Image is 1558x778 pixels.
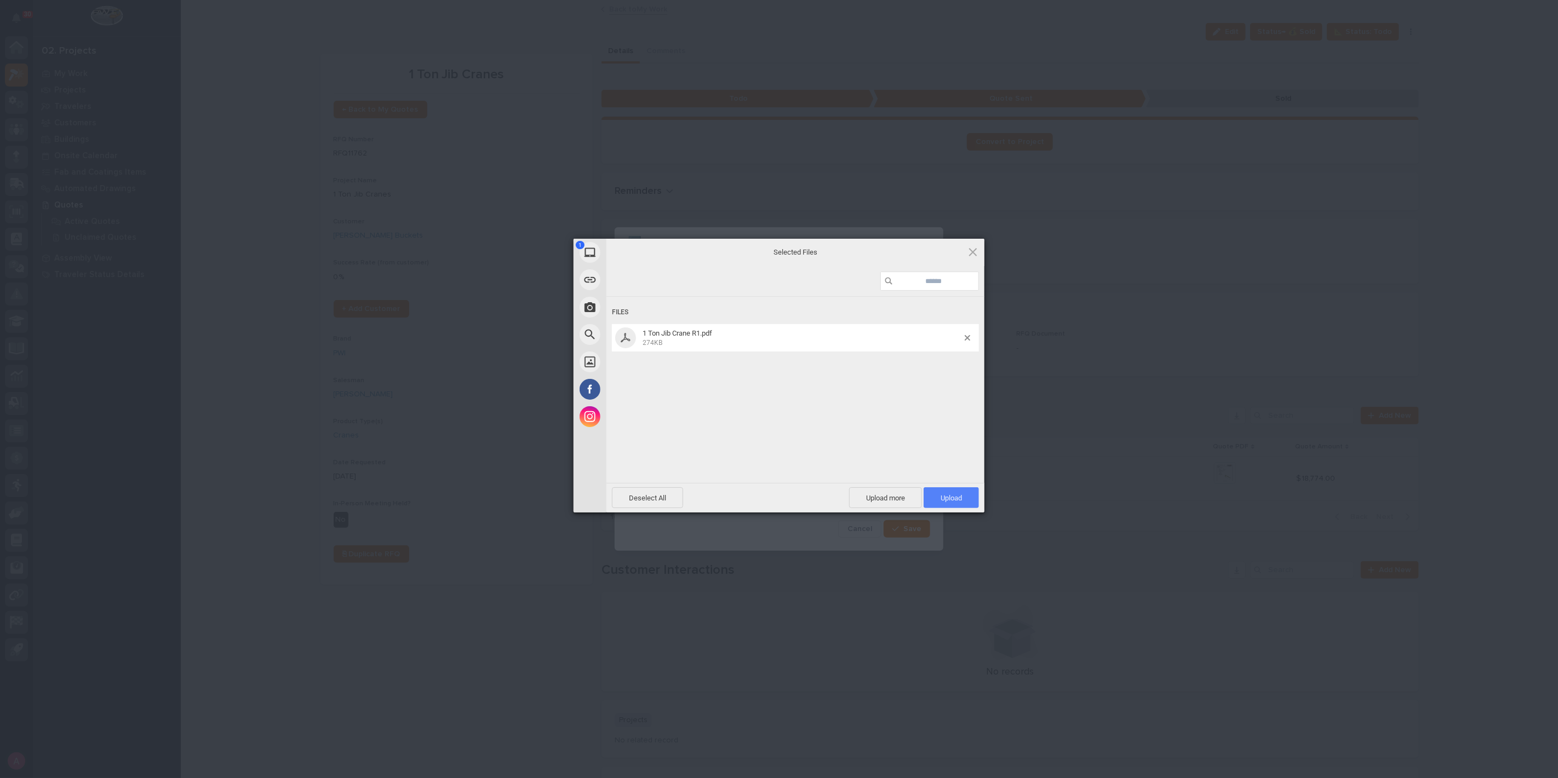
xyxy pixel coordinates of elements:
span: Upload [941,494,962,502]
span: 1 [576,241,585,249]
span: Click here or hit ESC to close picker [967,246,979,258]
div: Unsplash [574,348,705,376]
span: Upload more [849,487,922,508]
div: Instagram [574,403,705,430]
div: Files [612,302,979,322]
span: 1 Ton Jib Crane R1.pdf [639,329,965,347]
div: Facebook [574,376,705,403]
div: Link (URL) [574,266,705,293]
span: 1 Ton Jib Crane R1.pdf [643,329,712,337]
span: Selected Files [686,247,905,257]
span: 274KB [643,339,662,347]
span: Upload [924,487,979,508]
div: My Device [574,239,705,266]
span: Deselect All [612,487,683,508]
div: Take Photo [574,293,705,321]
div: Web Search [574,321,705,348]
